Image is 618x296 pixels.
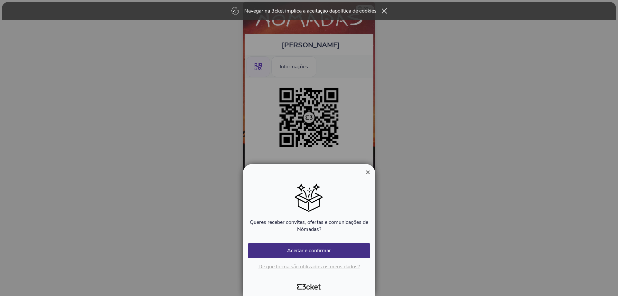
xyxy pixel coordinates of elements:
[248,263,370,270] p: De que forma são utilizados os meus dados?
[335,7,377,14] a: política de cookies
[248,243,370,258] button: Aceitar e confirmar
[244,7,377,14] p: Navegar na 3cket implica a aceitação da
[366,168,370,177] span: ×
[248,219,370,233] p: Queres receber convites, ofertas e comunicações de Nómadas?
